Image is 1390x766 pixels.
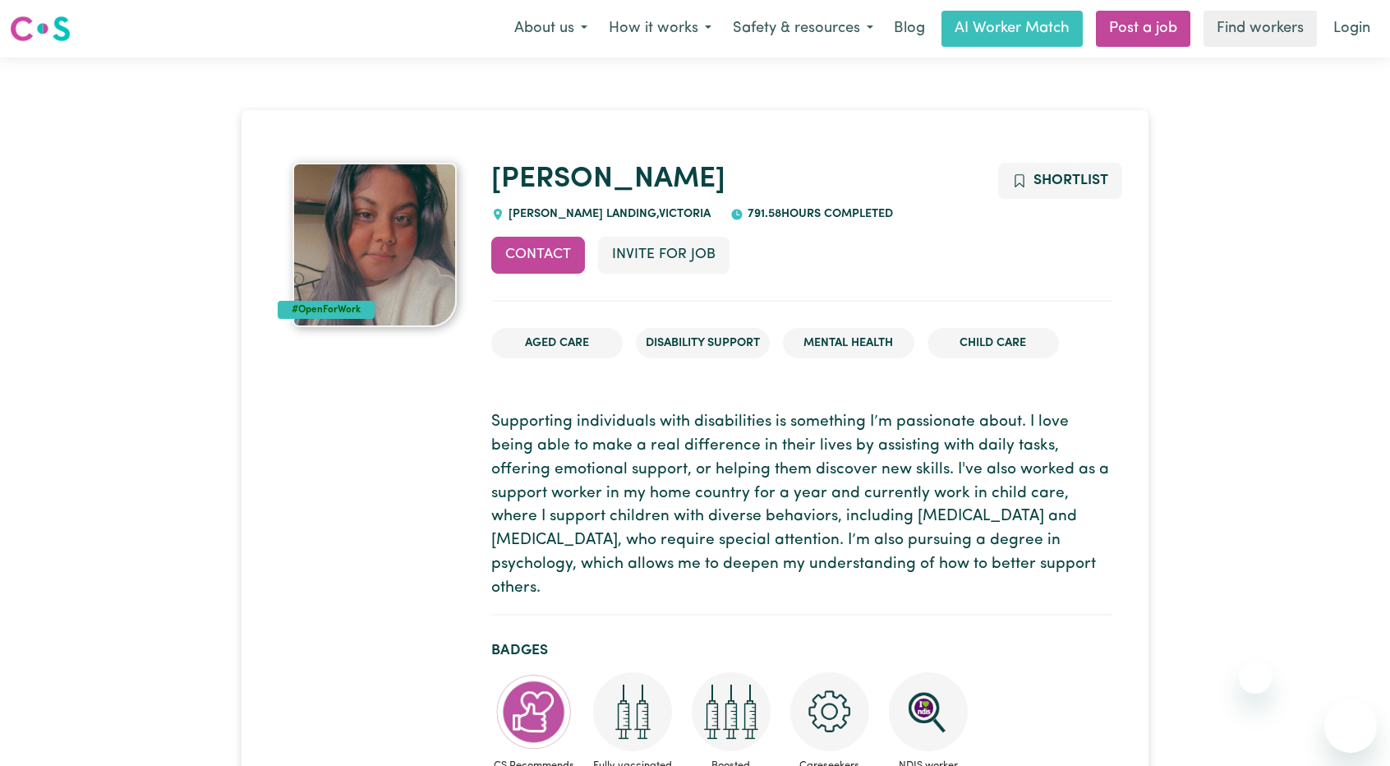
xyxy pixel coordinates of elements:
img: CS Academy: Careseekers Onboarding course completed [790,672,869,751]
li: Mental Health [783,328,914,359]
img: NDIS Worker Screening Verified [889,672,968,751]
img: Careseekers logo [10,14,71,44]
button: Contact [491,237,585,273]
img: Care and support worker has received 2 doses of COVID-19 vaccine [593,672,672,751]
img: Care and support worker has received booster dose of COVID-19 vaccination [692,672,771,751]
a: Blog [884,11,935,47]
button: Safety & resources [722,12,884,46]
a: Post a job [1096,11,1190,47]
iframe: Button to launch messaging window [1324,700,1377,753]
span: Shortlist [1033,173,1108,187]
button: Add to shortlist [998,163,1122,199]
img: Arpanpreet [292,163,457,327]
p: Supporting individuals with disabilities is something I’m passionate about. I love being able to ... [491,411,1112,600]
li: Child care [927,328,1059,359]
h2: Badges [491,642,1112,659]
a: Careseekers logo [10,10,71,48]
span: 791.58 hours completed [743,208,893,220]
li: Aged Care [491,328,623,359]
button: About us [504,12,598,46]
img: Care worker is recommended by Careseekers [495,672,573,751]
a: [PERSON_NAME] [491,165,725,194]
div: #OpenForWork [278,301,375,319]
button: How it works [598,12,722,46]
iframe: Close message [1239,661,1272,694]
li: Disability Support [636,328,770,359]
a: Arpanpreet's profile picture'#OpenForWork [278,163,472,327]
span: [PERSON_NAME] LANDING , Victoria [504,208,711,220]
a: Login [1323,11,1380,47]
button: Invite for Job [598,237,730,273]
a: Find workers [1204,11,1317,47]
a: AI Worker Match [941,11,1083,47]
